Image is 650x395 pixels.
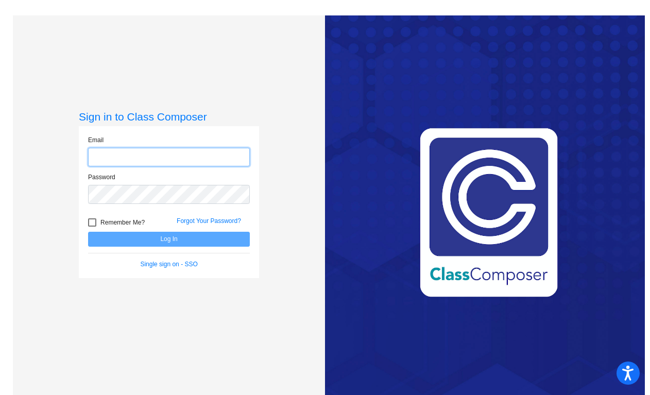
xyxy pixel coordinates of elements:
label: Email [88,135,104,145]
a: Single sign on - SSO [140,261,197,268]
a: Forgot Your Password? [177,217,241,225]
label: Password [88,173,115,182]
button: Log In [88,232,250,247]
span: Remember Me? [100,216,145,229]
h3: Sign in to Class Composer [79,110,259,123]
